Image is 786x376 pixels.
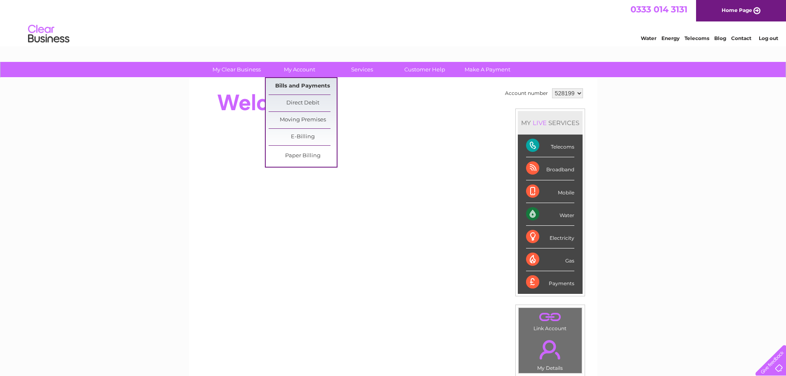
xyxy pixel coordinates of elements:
[526,248,574,271] div: Gas
[731,35,751,41] a: Contact
[630,4,687,14] a: 0333 014 3131
[641,35,656,41] a: Water
[526,203,574,226] div: Water
[661,35,680,41] a: Energy
[526,271,574,293] div: Payments
[391,62,459,77] a: Customer Help
[269,129,337,145] a: E-Billing
[714,35,726,41] a: Blog
[328,62,396,77] a: Services
[269,78,337,95] a: Bills and Payments
[269,148,337,164] a: Paper Billing
[759,35,778,41] a: Log out
[203,62,271,77] a: My Clear Business
[518,111,583,135] div: MY SERVICES
[453,62,522,77] a: Make A Payment
[531,119,548,127] div: LIVE
[521,335,580,364] a: .
[526,135,574,157] div: Telecoms
[526,180,574,203] div: Mobile
[685,35,709,41] a: Telecoms
[526,226,574,248] div: Electricity
[198,5,588,40] div: Clear Business is a trading name of Verastar Limited (registered in [GEOGRAPHIC_DATA] No. 3667643...
[503,86,550,100] td: Account number
[518,307,582,333] td: Link Account
[265,62,333,77] a: My Account
[28,21,70,47] img: logo.png
[269,112,337,128] a: Moving Premises
[521,310,580,324] a: .
[526,157,574,180] div: Broadband
[518,333,582,374] td: My Details
[269,95,337,111] a: Direct Debit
